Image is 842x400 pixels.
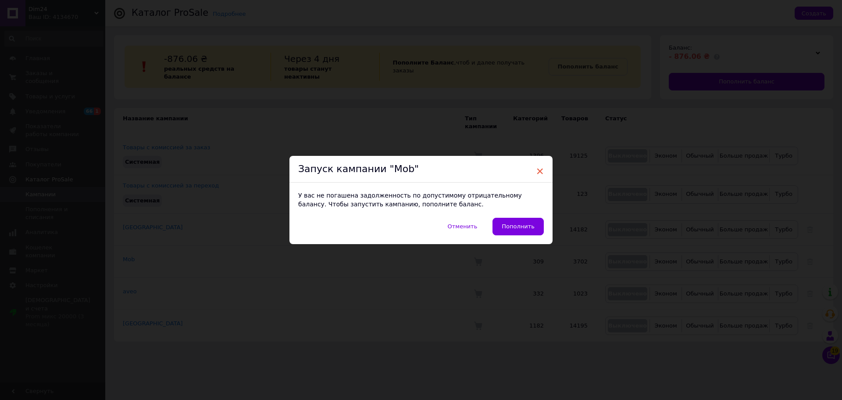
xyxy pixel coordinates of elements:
[289,183,553,217] div: У вас не погашена задолженность по допустимому отрицательному балансу. Чтобы запустить кампанию, ...
[502,222,535,231] span: Пополнить
[492,218,544,235] a: Пополнить
[289,156,553,183] div: Запуск кампании "Mob"
[536,164,544,179] span: ×
[439,218,487,235] button: Отменить
[448,223,478,230] span: Отменить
